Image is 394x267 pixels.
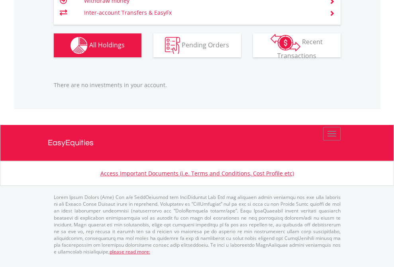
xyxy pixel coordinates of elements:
[71,37,88,54] img: holdings-wht.png
[54,33,141,57] button: All Holdings
[100,170,294,177] a: Access Important Documents (i.e. Terms and Conditions, Cost Profile etc)
[110,248,150,255] a: please read more:
[253,33,341,57] button: Recent Transactions
[153,33,241,57] button: Pending Orders
[48,125,347,161] a: EasyEquities
[54,81,341,89] p: There are no investments in your account.
[54,194,341,255] p: Lorem Ipsum Dolors (Ame) Con a/e SeddOeiusmod tem InciDiduntut Lab Etd mag aliquaen admin veniamq...
[182,40,229,49] span: Pending Orders
[84,7,320,19] td: Inter-account Transfers & EasyFx
[165,37,180,54] img: pending_instructions-wht.png
[271,34,300,51] img: transactions-zar-wht.png
[89,40,125,49] span: All Holdings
